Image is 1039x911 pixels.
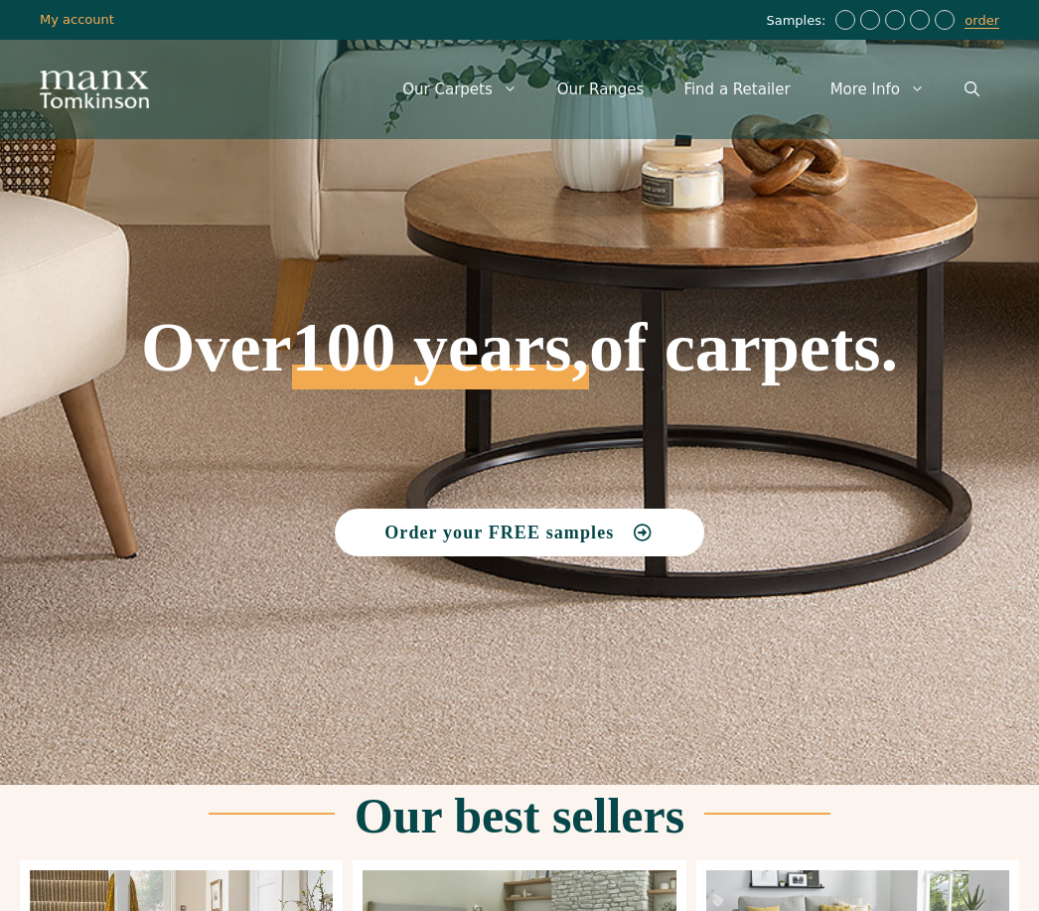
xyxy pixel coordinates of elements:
[292,330,589,389] span: 100 years,
[382,60,999,119] nav: Primary
[335,509,704,556] a: Order your FREE samples
[945,60,999,119] a: Open Search Bar
[537,60,665,119] a: Our Ranges
[384,524,614,541] span: Order your FREE samples
[40,12,114,27] a: My account
[382,60,537,119] a: Our Carpets
[40,71,149,108] img: Manx Tomkinson
[355,791,684,840] h2: Our best sellers
[811,60,945,119] a: More Info
[766,13,830,30] span: Samples:
[664,60,810,119] a: Find a Retailer
[109,169,930,389] h1: Over of carpets.
[965,13,999,29] a: order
